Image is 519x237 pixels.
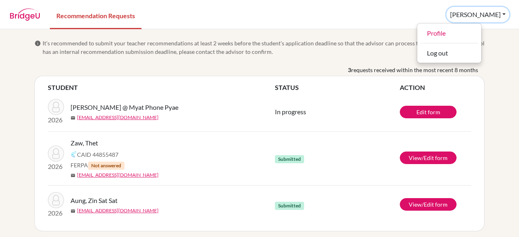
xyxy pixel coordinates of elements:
[400,198,457,211] a: View/Edit form
[275,108,306,115] span: In progress
[77,150,118,159] span: CAID 44855487
[48,83,275,92] th: STUDENT
[275,155,304,163] span: Submitted
[446,7,509,22] button: [PERSON_NAME]
[10,9,40,21] img: BridgeU logo
[71,173,75,178] span: mail
[275,202,304,210] span: Submitted
[43,39,485,56] span: It’s recommended to submit your teacher recommendations at least 2 weeks before the student’s app...
[400,83,471,92] th: ACTION
[34,40,41,47] span: info
[71,102,178,112] span: [PERSON_NAME] @ Myat Phone Pyae
[48,162,64,171] p: 2026
[351,66,478,74] span: requests received within the most recent 8 months
[71,115,75,120] span: mail
[71,161,124,170] span: FERPA
[77,171,159,179] a: [EMAIL_ADDRESS][DOMAIN_NAME]
[400,106,457,118] a: Edit form
[400,152,457,164] a: View/Edit form
[71,196,118,205] span: Aung, Zin Sat Sat
[71,209,75,214] span: mail
[275,83,400,92] th: STATUS
[48,192,64,208] img: Aung, Zin Sat Sat
[77,207,159,214] a: [EMAIL_ADDRESS][DOMAIN_NAME]
[48,145,64,162] img: Zaw, Thet
[417,23,482,63] div: [PERSON_NAME]
[71,138,98,148] span: Zaw, Thet
[417,47,481,60] button: Log out
[71,151,77,158] img: Common App logo
[88,162,124,170] span: Not answered
[417,27,481,40] a: Profile
[48,115,64,125] p: 2026
[348,66,351,74] b: 3
[48,99,64,115] img: Zaw, Mark @ Myat Phone Pyae
[48,208,64,218] p: 2026
[77,114,159,121] a: [EMAIL_ADDRESS][DOMAIN_NAME]
[50,1,142,29] a: Recommendation Requests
